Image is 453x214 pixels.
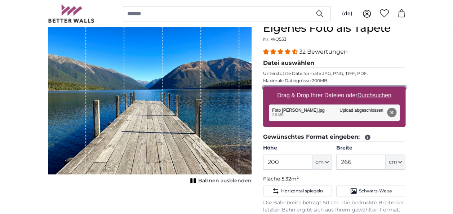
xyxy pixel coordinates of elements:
[359,188,391,194] span: Schwarz-Weiss
[336,7,358,20] button: (de)
[263,22,405,35] h1: Eigenes Foto als Tapete
[299,48,348,55] span: 32 Bewertungen
[281,188,323,194] span: Horizontal spiegeln
[263,144,332,152] label: Höhe
[281,175,299,182] span: 5.32m²
[188,176,252,186] button: Bahnen ausblenden
[263,78,405,84] p: Maximale Dateigrösse 200MB.
[386,155,405,170] button: cm
[336,186,405,196] button: Schwarz-Weiss
[388,159,397,166] span: cm
[263,133,405,142] legend: Gewünschtes Format eingeben:
[315,159,324,166] span: cm
[48,4,95,23] img: Betterwalls
[357,92,391,98] u: Durchsuchen
[274,88,394,103] label: Drag & Drop Ihrer Dateien oder
[263,59,405,68] legend: Datei auswählen
[48,22,252,186] div: 1 of 1
[263,48,299,55] span: 4.31 stars
[312,155,332,170] button: cm
[263,175,405,183] p: Fläche:
[263,199,405,214] p: Die Bahnbreite beträgt 50 cm. Die bedruckte Breite der letzten Bahn ergibt sich aus Ihrem gewählt...
[263,186,332,196] button: Horizontal spiegeln
[336,144,405,152] label: Breite
[263,36,287,42] span: Nr. WQ553
[263,71,405,76] p: Unterstützte Dateiformate JPG, PNG, TIFF, PDF.
[198,177,252,184] span: Bahnen ausblenden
